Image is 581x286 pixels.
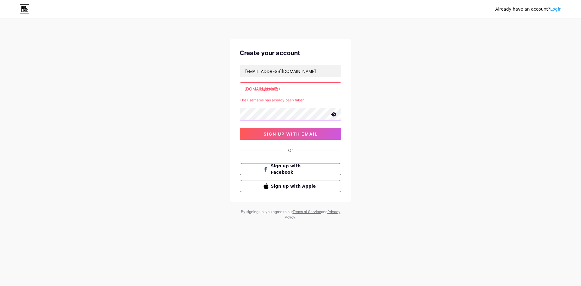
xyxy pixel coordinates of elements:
[239,209,342,220] div: By signing up, you agree to our and .
[495,6,562,12] div: Already have an account?
[271,183,318,189] span: Sign up with Apple
[550,7,562,12] a: Login
[245,86,280,92] div: [DOMAIN_NAME]/
[264,131,318,136] span: sign up with email
[240,48,341,58] div: Create your account
[288,147,293,153] div: Or
[240,65,341,77] input: Email
[293,209,321,214] a: Terms of Service
[240,97,341,103] div: The username has already been taken.
[240,163,341,175] button: Sign up with Facebook
[240,128,341,140] button: sign up with email
[240,83,341,95] input: username
[240,180,341,192] button: Sign up with Apple
[271,163,318,176] span: Sign up with Facebook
